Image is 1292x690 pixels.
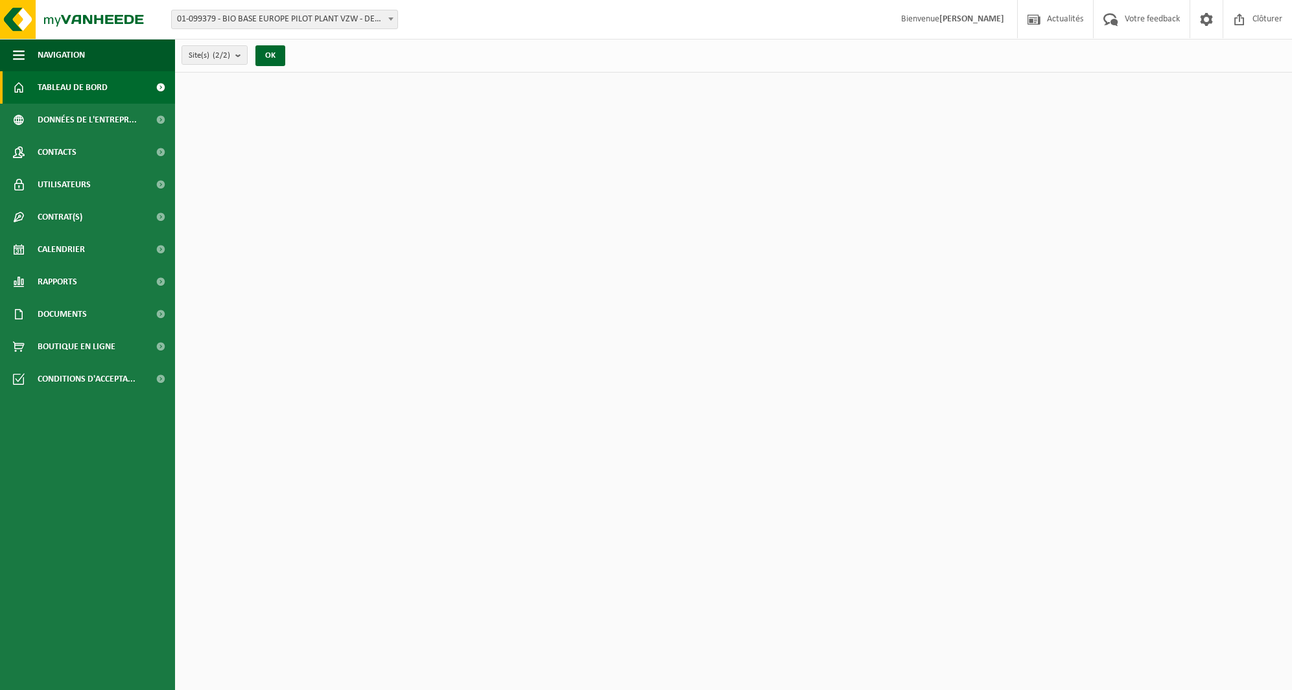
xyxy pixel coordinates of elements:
span: 01-099379 - BIO BASE EUROPE PILOT PLANT VZW - DESTELDONK [172,10,397,29]
button: Site(s)(2/2) [182,45,248,65]
span: Contrat(s) [38,201,82,233]
span: Conditions d'accepta... [38,363,135,395]
span: 01-099379 - BIO BASE EUROPE PILOT PLANT VZW - DESTELDONK [171,10,398,29]
button: OK [255,45,285,66]
span: Données de l'entrepr... [38,104,137,136]
span: Site(s) [189,46,230,65]
span: Boutique en ligne [38,330,115,363]
span: Utilisateurs [38,168,91,201]
span: Calendrier [38,233,85,266]
strong: [PERSON_NAME] [939,14,1004,24]
count: (2/2) [213,51,230,60]
span: Navigation [38,39,85,71]
span: Contacts [38,136,76,168]
span: Rapports [38,266,77,298]
span: Documents [38,298,87,330]
span: Tableau de bord [38,71,108,104]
